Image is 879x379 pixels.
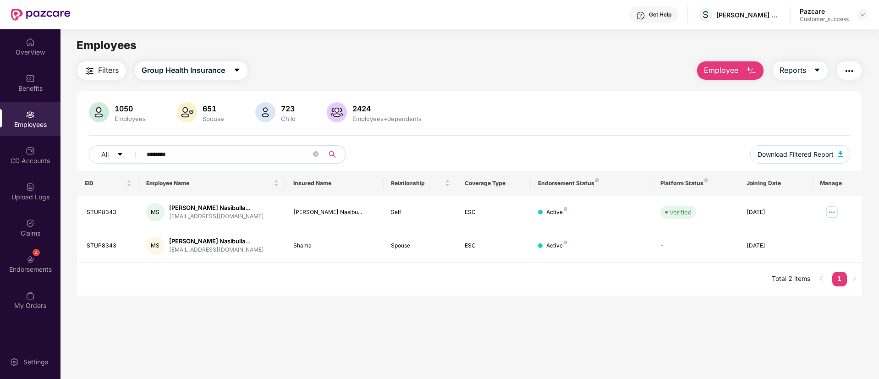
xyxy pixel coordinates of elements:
[716,11,780,19] div: [PERSON_NAME] CONSULTANTS P LTD
[26,38,35,47] img: svg+xml;base64,PHN2ZyBpZD0iSG9tZSIgeG1sbnM9Imh0dHA6Ly93d3cudzMub3JnLzIwMDAvc3ZnIiB3aWR0aD0iMjAiIG...
[750,145,850,164] button: Download Filtered Report
[313,151,319,157] span: close-circle
[351,115,423,122] div: Employees+dependents
[279,104,297,113] div: 723
[113,104,148,113] div: 1050
[660,180,731,187] div: Platform Status
[595,178,599,182] img: svg+xml;base64,PHN2ZyB4bWxucz0iaHR0cDovL3d3dy53My5vcmcvMjAwMC9zdmciIHdpZHRoPSI4IiBoZWlnaHQ9IjgiIH...
[279,115,297,122] div: Child
[746,66,757,77] img: svg+xml;base64,PHN2ZyB4bWxucz0iaHR0cDovL3d3dy53My5vcmcvMjAwMC9zdmciIHhtbG5zOnhsaW5rPSJodHRwOi8vd3...
[670,208,692,217] div: Verified
[457,171,531,196] th: Coverage Type
[77,61,126,80] button: Filters
[21,357,51,367] div: Settings
[87,242,132,250] div: STUP8343
[703,9,709,20] span: S
[293,208,377,217] div: [PERSON_NAME] Nasibu...
[747,208,805,217] div: [DATE]
[847,272,862,286] li: Next Page
[26,146,35,155] img: svg+xml;base64,PHN2ZyBpZD0iQ0RfQWNjb3VudHMiIGRhdGEtbmFtZT0iQ0QgQWNjb3VudHMiIHhtbG5zPSJodHRwOi8vd3...
[564,241,567,244] img: svg+xml;base64,PHN2ZyB4bWxucz0iaHR0cDovL3d3dy53My5vcmcvMjAwMC9zdmciIHdpZHRoPSI4IiBoZWlnaHQ9IjgiIH...
[747,242,805,250] div: [DATE]
[169,203,264,212] div: [PERSON_NAME] Nasibulla...
[84,66,95,77] img: svg+xml;base64,PHN2ZyB4bWxucz0iaHR0cDovL3d3dy53My5vcmcvMjAwMC9zdmciIHdpZHRoPSIyNCIgaGVpZ2h0PSIyNC...
[859,11,866,18] img: svg+xml;base64,PHN2ZyBpZD0iRHJvcGRvd24tMzJ4MzIiIHhtbG5zPSJodHRwOi8vd3d3LnczLm9yZy8yMDAwL3N2ZyIgd2...
[814,272,829,286] button: left
[813,171,862,196] th: Manage
[77,171,139,196] th: EID
[323,145,346,164] button: search
[139,171,286,196] th: Employee Name
[800,16,849,23] div: Customer_success
[201,104,226,113] div: 651
[391,208,450,217] div: Self
[89,145,145,164] button: Allcaret-down
[33,249,40,256] div: 4
[844,66,855,77] img: svg+xml;base64,PHN2ZyB4bWxucz0iaHR0cDovL3d3dy53My5vcmcvMjAwMC9zdmciIHdpZHRoPSIyNCIgaGVpZ2h0PSIyNC...
[146,203,165,221] div: MS
[26,219,35,228] img: svg+xml;base64,PHN2ZyBpZD0iQ2xhaW0iIHhtbG5zPSJodHRwOi8vd3d3LnczLm9yZy8yMDAwL3N2ZyIgd2lkdGg9IjIwIi...
[169,237,264,246] div: [PERSON_NAME] Nasibulla...
[351,104,423,113] div: 2424
[98,65,119,76] span: Filters
[89,102,109,122] img: svg+xml;base64,PHN2ZyB4bWxucz0iaHR0cDovL3d3dy53My5vcmcvMjAwMC9zdmciIHhtbG5zOnhsaW5rPSJodHRwOi8vd3...
[77,38,137,52] span: Employees
[201,115,226,122] div: Spouse
[704,178,708,182] img: svg+xml;base64,PHN2ZyB4bWxucz0iaHR0cDovL3d3dy53My5vcmcvMjAwMC9zdmciIHdpZHRoPSI4IiBoZWlnaHQ9IjgiIH...
[146,236,165,255] div: MS
[26,291,35,300] img: svg+xml;base64,PHN2ZyBpZD0iTXlfT3JkZXJzIiBkYXRhLW5hbWU9Ik15IE9yZGVycyIgeG1sbnM9Imh0dHA6Ly93d3cudz...
[135,61,247,80] button: Group Health Insurancecaret-down
[286,171,384,196] th: Insured Name
[847,272,862,286] button: right
[117,151,123,159] span: caret-down
[169,246,264,254] div: [EMAIL_ADDRESS][DOMAIN_NAME]
[26,182,35,192] img: svg+xml;base64,PHN2ZyBpZD0iVXBsb2FkX0xvZ3MiIGRhdGEtbmFtZT0iVXBsb2FkIExvZ3MiIHhtbG5zPSJodHRwOi8vd3...
[169,212,264,221] div: [EMAIL_ADDRESS][DOMAIN_NAME]
[465,242,523,250] div: ESC
[814,272,829,286] li: Previous Page
[327,102,347,122] img: svg+xml;base64,PHN2ZyB4bWxucz0iaHR0cDovL3d3dy53My5vcmcvMjAwMC9zdmciIHhtbG5zOnhsaW5rPSJodHRwOi8vd3...
[813,66,821,75] span: caret-down
[177,102,197,122] img: svg+xml;base64,PHN2ZyB4bWxucz0iaHR0cDovL3d3dy53My5vcmcvMjAwMC9zdmciIHhtbG5zOnhsaW5rPSJodHRwOi8vd3...
[772,272,810,286] li: Total 2 items
[26,110,35,119] img: svg+xml;base64,PHN2ZyBpZD0iRW1wbG95ZWVzIiB4bWxucz0iaHR0cDovL3d3dy53My5vcmcvMjAwMC9zdmciIHdpZHRoPS...
[101,149,109,159] span: All
[773,61,828,80] button: Reportscaret-down
[819,276,824,281] span: left
[800,7,849,16] div: Pazcare
[649,11,671,18] div: Get Help
[233,66,241,75] span: caret-down
[293,242,377,250] div: Shama
[852,276,857,281] span: right
[832,272,847,286] a: 1
[653,229,739,263] td: -
[739,171,813,196] th: Joining Date
[142,65,225,76] span: Group Health Insurance
[313,150,319,159] span: close-circle
[546,208,567,217] div: Active
[697,61,764,80] button: Employee
[391,242,450,250] div: Spouse
[11,9,71,21] img: New Pazcare Logo
[824,205,839,220] img: manageButton
[10,357,19,367] img: svg+xml;base64,PHN2ZyBpZD0iU2V0dGluZy0yMHgyMCIgeG1sbnM9Imh0dHA6Ly93d3cudzMub3JnLzIwMDAvc3ZnIiB3aW...
[384,171,457,196] th: Relationship
[26,255,35,264] img: svg+xml;base64,PHN2ZyBpZD0iRW5kb3JzZW1lbnRzIiB4bWxucz0iaHR0cDovL3d3dy53My5vcmcvMjAwMC9zdmciIHdpZH...
[113,115,148,122] div: Employees
[704,65,738,76] span: Employee
[758,149,834,159] span: Download Filtered Report
[255,102,275,122] img: svg+xml;base64,PHN2ZyB4bWxucz0iaHR0cDovL3d3dy53My5vcmcvMjAwMC9zdmciIHhtbG5zOnhsaW5rPSJodHRwOi8vd3...
[85,180,125,187] span: EID
[26,74,35,83] img: svg+xml;base64,PHN2ZyBpZD0iQmVuZWZpdHMiIHhtbG5zPSJodHRwOi8vd3d3LnczLm9yZy8yMDAwL3N2ZyIgd2lkdGg9Ij...
[538,180,646,187] div: Endorsement Status
[564,207,567,211] img: svg+xml;base64,PHN2ZyB4bWxucz0iaHR0cDovL3d3dy53My5vcmcvMjAwMC9zdmciIHdpZHRoPSI4IiBoZWlnaHQ9IjgiIH...
[465,208,523,217] div: ESC
[87,208,132,217] div: STUP8343
[636,11,645,20] img: svg+xml;base64,PHN2ZyBpZD0iSGVscC0zMngzMiIgeG1sbnM9Imh0dHA6Ly93d3cudzMub3JnLzIwMDAvc3ZnIiB3aWR0aD...
[391,180,443,187] span: Relationship
[546,242,567,250] div: Active
[323,151,341,158] span: search
[838,151,843,157] img: svg+xml;base64,PHN2ZyB4bWxucz0iaHR0cDovL3d3dy53My5vcmcvMjAwMC9zdmciIHhtbG5zOnhsaW5rPSJodHRwOi8vd3...
[146,180,272,187] span: Employee Name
